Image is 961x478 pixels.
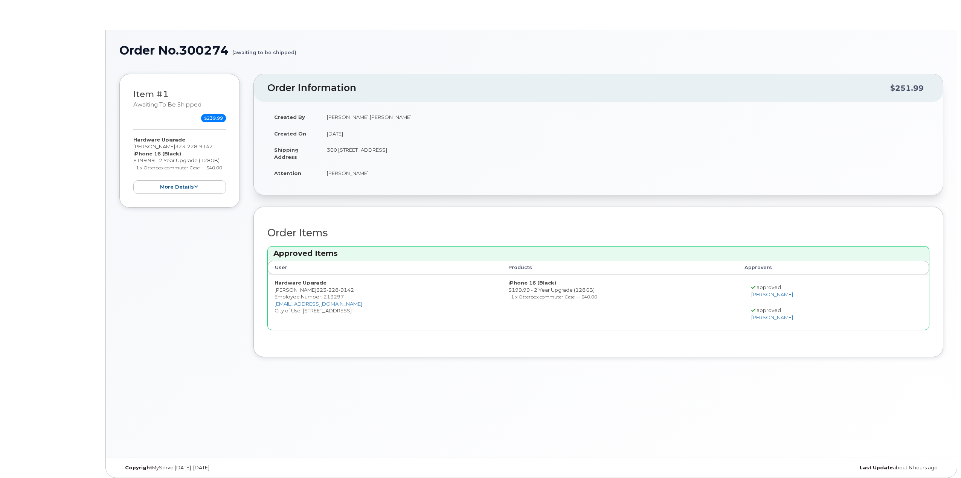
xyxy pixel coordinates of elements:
[502,274,738,330] td: $199.99 - 2 Year Upgrade (128GB)
[757,284,781,290] span: approved
[125,465,152,470] strong: Copyright
[860,465,893,470] strong: Last Update
[273,248,923,259] h3: Approved Items
[275,280,326,286] strong: Hardware Upgrade
[274,114,305,120] strong: Created By
[268,274,502,330] td: [PERSON_NAME] City of Use: [STREET_ADDRESS]
[175,143,213,149] span: 323
[197,143,213,149] span: 9142
[268,261,502,274] th: User
[119,44,943,57] h1: Order No.300274
[751,291,793,297] a: [PERSON_NAME]
[320,125,929,142] td: [DATE]
[320,142,929,165] td: 300 [STREET_ADDRESS]
[274,170,301,176] strong: Attention
[133,137,185,143] strong: Hardware Upgrade
[511,294,597,300] small: 1 x Otterbox commuter Case — $40.00
[890,81,924,95] div: $251.99
[185,143,197,149] span: 228
[201,114,226,122] span: $239.99
[326,287,339,293] span: 228
[751,314,793,320] a: [PERSON_NAME]
[502,261,738,274] th: Products
[274,131,306,137] strong: Created On
[267,83,890,93] h2: Order Information
[119,465,394,471] div: MyServe [DATE]–[DATE]
[339,287,354,293] span: 9142
[133,136,226,194] div: [PERSON_NAME] $199.99 - 2 Year Upgrade (128GB)
[133,101,201,108] small: awaiting to be shipped
[274,147,299,160] strong: Shipping Address
[232,44,296,55] small: (awaiting to be shipped)
[320,109,929,125] td: [PERSON_NAME].[PERSON_NAME]
[669,465,943,471] div: about 6 hours ago
[133,180,226,194] button: more details
[508,280,556,286] strong: iPhone 16 (Black)
[738,261,897,274] th: Approvers
[133,90,201,109] h3: Item #1
[136,165,222,170] small: 1 x Otterbox commuter Case — $40.00
[320,165,929,181] td: [PERSON_NAME]
[275,301,362,307] a: [EMAIL_ADDRESS][DOMAIN_NAME]
[316,287,354,293] span: 323
[133,151,181,157] strong: iPhone 16 (Black)
[267,227,929,239] h2: Order Items
[275,294,344,300] span: Employee Number: 213297
[757,307,781,313] span: approved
